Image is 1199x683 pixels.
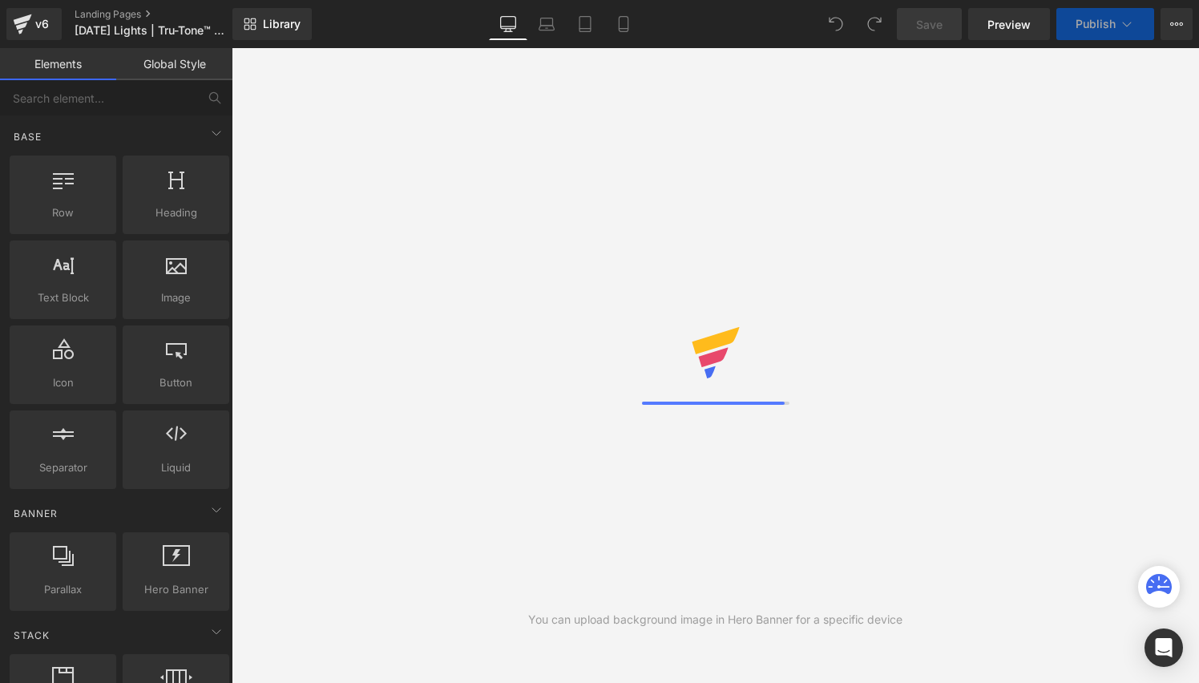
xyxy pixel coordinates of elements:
span: Liquid [127,459,224,476]
div: Open Intercom Messenger [1144,628,1183,667]
div: v6 [32,14,52,34]
span: Icon [14,374,111,391]
span: Parallax [14,581,111,598]
span: Separator [14,459,111,476]
span: Save [916,16,943,33]
div: You can upload background image in Hero Banner for a specific device [528,611,902,628]
a: Tablet [566,8,604,40]
button: Publish [1056,8,1154,40]
a: Desktop [489,8,527,40]
span: Library [263,17,301,31]
span: Publish [1076,18,1116,30]
span: Row [14,204,111,221]
span: Button [127,374,224,391]
span: [DATE] Lights | Tru-Tone™ vintage-style LED light bulbs [75,24,228,37]
a: New Library [232,8,312,40]
span: Banner [12,506,59,521]
a: Global Style [116,48,232,80]
button: More [1161,8,1193,40]
span: Stack [12,628,51,643]
a: Landing Pages [75,8,259,21]
span: Image [127,289,224,306]
span: Base [12,129,43,144]
span: Text Block [14,289,111,306]
a: Preview [968,8,1050,40]
a: Laptop [527,8,566,40]
button: Undo [820,8,852,40]
a: Mobile [604,8,643,40]
a: v6 [6,8,62,40]
span: Preview [987,16,1031,33]
span: Heading [127,204,224,221]
button: Redo [858,8,890,40]
span: Hero Banner [127,581,224,598]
